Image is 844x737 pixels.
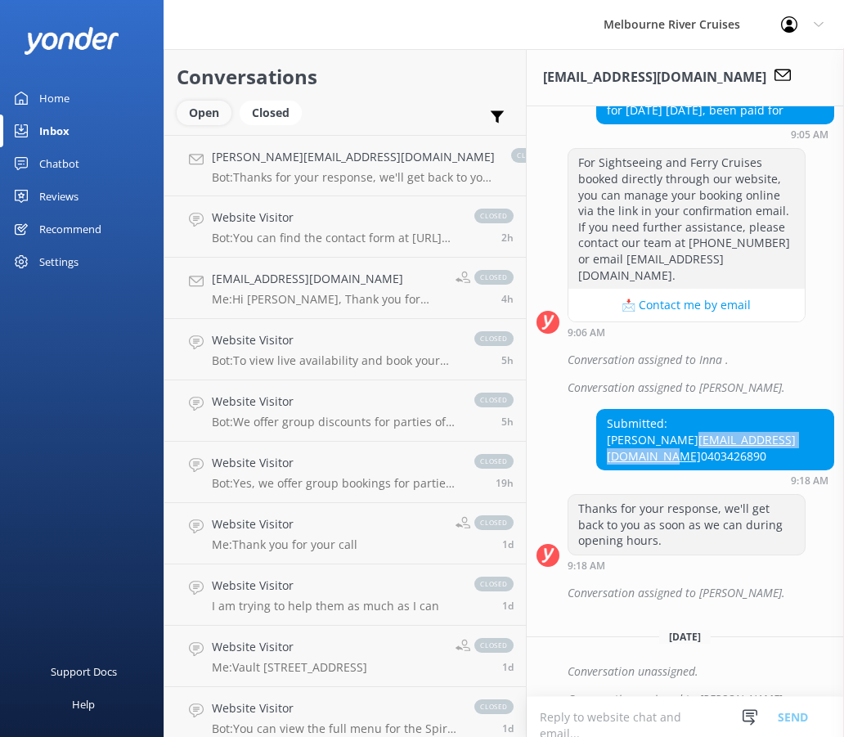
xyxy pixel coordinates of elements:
[212,660,367,675] p: Me: Vault [STREET_ADDRESS]
[212,148,495,166] h4: [PERSON_NAME][EMAIL_ADDRESS][DOMAIN_NAME]
[177,101,231,125] div: Open
[568,561,605,571] strong: 9:18 AM
[212,699,458,717] h4: Website Visitor
[791,130,828,140] strong: 9:05 AM
[474,393,514,407] span: closed
[474,270,514,285] span: closed
[212,170,495,185] p: Bot: Thanks for your response, we'll get back to you as soon as we can during opening hours.
[501,353,514,367] span: 08:26am 14-Aug-2025 (UTC +10:00) Australia/Sydney
[164,442,526,503] a: Website VisitorBot:Yes, we offer group bookings for parties of 15 or more. For more information, ...
[474,454,514,469] span: closed
[212,599,439,613] p: I am trying to help them as much as I can
[212,209,458,227] h4: Website Visitor
[25,27,119,54] img: yonder-white-logo.png
[177,103,240,121] a: Open
[212,331,458,349] h4: Website Visitor
[212,577,439,595] h4: Website Visitor
[474,331,514,346] span: closed
[568,685,834,713] div: Conversation assigned to [PERSON_NAME].
[212,292,443,307] p: Me: Hi [PERSON_NAME], Thank you for reaching out. Unfortunately, we will not be offering dinner s...
[474,515,514,530] span: closed
[177,61,514,92] h2: Conversations
[212,515,357,533] h4: Website Visitor
[72,688,95,721] div: Help
[536,346,834,374] div: 2025-08-12T23:11:07.217
[502,660,514,674] span: 12:38pm 13-Aug-2025 (UTC +10:00) Australia/Sydney
[39,213,101,245] div: Recommend
[568,346,834,374] div: Conversation assigned to Inna .
[164,135,526,196] a: [PERSON_NAME][EMAIL_ADDRESS][DOMAIN_NAME]Bot:Thanks for your response, we'll get back to you as s...
[502,537,514,551] span: 01:18pm 13-Aug-2025 (UTC +10:00) Australia/Sydney
[212,537,357,552] p: Me: Thank you for your call
[164,319,526,380] a: Website VisitorBot:To view live availability and book your Melbourne River Cruise experience, ple...
[501,292,514,306] span: 09:11am 14-Aug-2025 (UTC +10:00) Australia/Sydney
[51,655,117,688] div: Support Docs
[164,380,526,442] a: Website VisitorBot:We offer group discounts for parties of 15 or more. To check current fares and...
[501,415,514,429] span: 07:47am 14-Aug-2025 (UTC +10:00) Australia/Sydney
[568,579,834,607] div: Conversation assigned to [PERSON_NAME].
[39,82,70,115] div: Home
[212,270,443,288] h4: [EMAIL_ADDRESS][DOMAIN_NAME]
[568,374,834,402] div: Conversation assigned to [PERSON_NAME].
[502,721,514,735] span: 11:27am 13-Aug-2025 (UTC +10:00) Australia/Sydney
[536,374,834,402] div: 2025-08-12T23:11:58.630
[39,245,79,278] div: Settings
[39,180,79,213] div: Reviews
[543,67,766,88] h3: [EMAIL_ADDRESS][DOMAIN_NAME]
[474,577,514,591] span: closed
[496,476,514,490] span: 05:41pm 13-Aug-2025 (UTC +10:00) Australia/Sydney
[568,326,806,338] div: 09:06am 13-Aug-2025 (UTC +10:00) Australia/Sydney
[596,128,834,140] div: 09:05am 13-Aug-2025 (UTC +10:00) Australia/Sydney
[607,432,796,464] a: [EMAIL_ADDRESS][DOMAIN_NAME]
[568,289,805,321] button: 📩 Contact me by email
[597,410,833,470] div: Submitted: [PERSON_NAME] 0403426890
[39,147,79,180] div: Chatbot
[568,149,805,289] div: For Sightseeing and Ferry Cruises booked directly through our website, you can manage your bookin...
[164,503,526,564] a: Website VisitorMe:Thank you for your callclosed1d
[212,454,458,472] h4: Website Visitor
[568,658,834,685] div: Conversation unassigned.
[164,196,526,258] a: Website VisitorBot:You can find the contact form at [URL][DOMAIN_NAME].closed2h
[212,721,458,736] p: Bot: You can view the full menu for the Spirit of Melbourne Lunch Cruise, which includes gluten-f...
[536,579,834,607] div: 2025-08-12T23:23:59.080
[212,231,458,245] p: Bot: You can find the contact form at [URL][DOMAIN_NAME].
[568,559,806,571] div: 09:18am 13-Aug-2025 (UTC +10:00) Australia/Sydney
[659,630,711,644] span: [DATE]
[474,209,514,223] span: closed
[164,258,526,319] a: [EMAIL_ADDRESS][DOMAIN_NAME]Me:Hi [PERSON_NAME], Thank you for reaching out. Unfortunately, we wi...
[474,638,514,653] span: closed
[501,231,514,245] span: 11:06am 14-Aug-2025 (UTC +10:00) Australia/Sydney
[39,115,70,147] div: Inbox
[240,103,310,121] a: Closed
[240,101,302,125] div: Closed
[596,474,834,486] div: 09:18am 13-Aug-2025 (UTC +10:00) Australia/Sydney
[568,328,605,338] strong: 9:06 AM
[536,685,834,713] div: 2025-08-14T02:35:28.374
[791,476,828,486] strong: 9:18 AM
[212,393,458,411] h4: Website Visitor
[212,415,458,429] p: Bot: We offer group discounts for parties of 15 or more. To check current fares and eligibility, ...
[511,148,550,163] span: closed
[212,353,458,368] p: Bot: To view live availability and book your Melbourne River Cruise experience, please visit: [UR...
[536,658,834,685] div: 2025-08-14T02:35:23.858
[568,495,805,555] div: Thanks for your response, we'll get back to you as soon as we can during opening hours.
[212,638,367,656] h4: Website Visitor
[502,599,514,613] span: 01:11pm 13-Aug-2025 (UTC +10:00) Australia/Sydney
[212,476,458,491] p: Bot: Yes, we offer group bookings for parties of 15 or more. For more information, please visit [...
[164,564,526,626] a: Website VisitorI am trying to help them as much as I canclosed1d
[164,626,526,687] a: Website VisitorMe:Vault [STREET_ADDRESS]closed1d
[474,699,514,714] span: closed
